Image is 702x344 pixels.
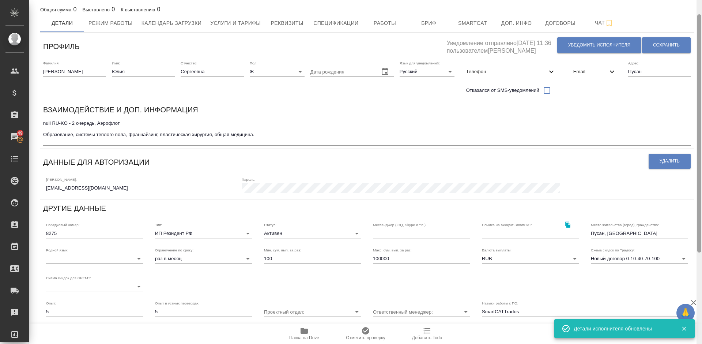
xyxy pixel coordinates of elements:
span: Папка на Drive [289,335,319,340]
label: Мессенджер (ICQ, Skype и т.п.): [373,223,427,227]
span: Услуги и тарифы [210,19,261,28]
span: Бриф [411,19,446,28]
label: Опыт: [46,301,56,305]
div: Телефон [460,64,562,80]
span: Календарь загрузки [141,19,202,28]
span: Чат [587,18,622,27]
button: Папка на Drive [273,324,335,344]
span: 🙏 [679,305,692,321]
h6: Данные для авторизации [43,156,150,168]
h6: Другие данные [43,202,106,214]
span: Удалить [660,158,680,164]
button: Уведомить исполнителя [557,37,641,53]
div: ИП Резидент РФ [155,228,252,239]
label: Адрес: [628,61,639,65]
a: 49 [2,128,27,146]
span: Уведомить исполнителя [568,42,630,48]
button: Добавить Todo [396,324,458,344]
span: Спецификации [313,19,358,28]
button: Закрыть [676,325,691,332]
label: Макс. сум. вып. за раз: [373,248,412,252]
button: 🙏 [676,304,695,322]
span: 49 [13,130,27,137]
span: Работы [367,19,403,28]
p: Выставлено [83,7,112,12]
label: Место жительства (город), гражданство: [591,223,659,227]
h6: Профиль [43,41,80,52]
label: Пароль: [242,177,255,181]
label: Навыки работы с ПО: [482,301,518,305]
label: Родной язык: [46,248,68,252]
label: Язык для уведомлений: [400,61,440,65]
button: Отметить проверку [335,324,396,344]
div: 0 [121,5,160,14]
div: 0 [40,5,77,14]
div: Email [567,64,622,80]
div: Русский [400,67,454,77]
div: RUB [482,254,579,264]
button: Open [461,307,471,317]
label: Статус: [264,223,276,227]
button: Удалить [649,154,691,169]
span: Договоры [543,19,578,28]
label: Ссылка на аккаунт SmartCAT: [482,223,532,227]
label: [PERSON_NAME]: [46,177,77,181]
span: Email [573,68,608,75]
button: Сохранить [642,37,691,53]
h5: Уведомление отправлено [DATE] 11:36 пользователем [PERSON_NAME] [447,35,557,55]
div: раз в месяц [155,254,252,264]
label: Порядковый номер: [46,223,79,227]
span: Сохранить [653,42,680,48]
label: Схема скидок для GPEMT: [46,276,91,280]
div: Ж [250,67,305,77]
label: Мин. сум. вып. за раз: [264,248,301,252]
span: Отметить проверку [346,335,385,340]
label: Схема скидок по Традосу: [591,248,635,252]
label: Тип: [155,223,162,227]
svg: Подписаться [605,19,614,27]
span: Доп. инфо [499,19,534,28]
span: Smartcat [455,19,490,28]
span: Режим работы [88,19,133,28]
div: 0 [83,5,115,14]
span: Реквизиты [269,19,305,28]
label: Пол: [250,61,257,65]
span: Детали [45,19,80,28]
label: Имя: [112,61,120,65]
label: Валюта выплаты: [482,248,512,252]
label: Опыт в устных переводах: [155,301,200,305]
label: Отчество: [181,61,197,65]
label: Ограничение по сроку: [155,248,193,252]
div: Новый договор 0-10-40-70-100 [591,254,688,264]
button: Скопировать ссылку [560,217,575,232]
textarea: null RU-KO - 2 очередь, Аэрофлот Образование, системы теплого пола, франчайзинг, пластическая хир... [43,120,691,143]
p: К выставлению [121,7,157,12]
button: Open [352,307,362,317]
label: Фамилия: [43,61,60,65]
span: Добавить Todo [412,335,442,340]
h6: Взаимодействие и доп. информация [43,104,198,116]
div: Детали исполнителя обновлены [574,325,670,332]
p: Общая сумма [40,7,73,12]
span: Отказался от SMS-уведомлений [466,87,539,94]
span: Телефон [466,68,547,75]
div: Активен [264,228,361,239]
